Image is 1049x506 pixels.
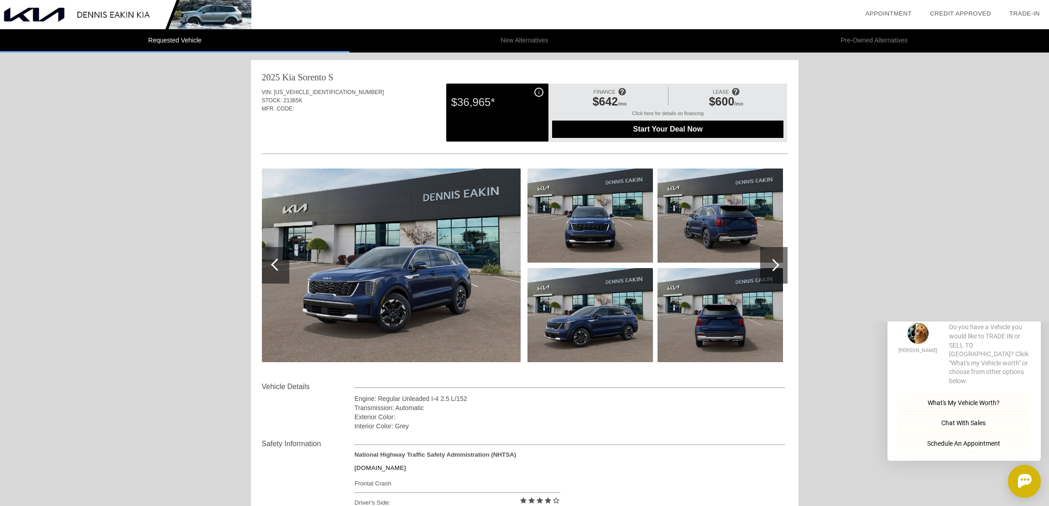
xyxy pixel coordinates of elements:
[557,95,663,111] div: /mo
[544,496,552,505] i: star
[355,412,786,422] div: Exterior Color:
[262,89,272,95] span: VIN:
[262,105,294,112] span: MFR. CODE:
[329,71,334,84] div: S
[536,496,544,505] i: star
[350,29,699,53] li: New Alternatives
[355,394,786,403] div: Engine: Regular Unleaded I-4 2.5 L/152
[262,381,355,392] div: Vehicle Details
[262,126,788,141] div: Quoted on [DATE] 2:41:49 PM
[283,97,302,104] span: 21365K
[673,95,779,111] div: /mo
[930,10,991,17] a: Credit Approved
[262,169,521,362] img: a0f2ae1641334cebb04ce7e95b5773f3.jpg
[451,90,543,114] div: $36,965*
[865,10,912,17] a: Appointment
[527,169,653,263] img: 7d4b4ce2dae04c149b3a3e1dcee8c385.jpg
[262,97,282,104] span: STOCK:
[355,451,516,458] strong: National Highway Traffic Safety Administration (NHTSA)
[868,322,1049,506] iframe: Chat Assistance
[552,111,783,121] div: Click here for details on financing
[658,169,783,263] img: 1660b500ba644b7d81b8864894c39da1.jpg
[564,125,772,133] span: Start Your Deal Now
[355,422,786,431] div: Interior Color: Grey
[713,89,729,95] span: LEASE
[355,403,786,412] div: Transmission: Automatic
[355,478,560,489] div: Frontal Crash
[658,268,783,362] img: af29a394a60e4c25bc175b03cbb2a8f3.jpg
[594,89,616,95] span: FINANCE
[519,496,527,505] i: star
[699,29,1049,53] li: Pre-Owned Alternatives
[709,95,735,108] span: $600
[355,464,406,471] a: [DOMAIN_NAME]
[552,496,560,505] i: star_border
[593,95,618,108] span: $642
[527,496,536,505] i: star
[1009,10,1040,17] a: Trade-In
[538,89,540,95] span: i
[527,268,653,362] img: 6e52dc22cb6a49679f26f502d156b682.jpg
[262,438,355,449] div: Safety Information
[262,71,326,84] div: 2025 Kia Sorento
[274,89,384,95] span: [US_VEHICLE_IDENTIFICATION_NUMBER]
